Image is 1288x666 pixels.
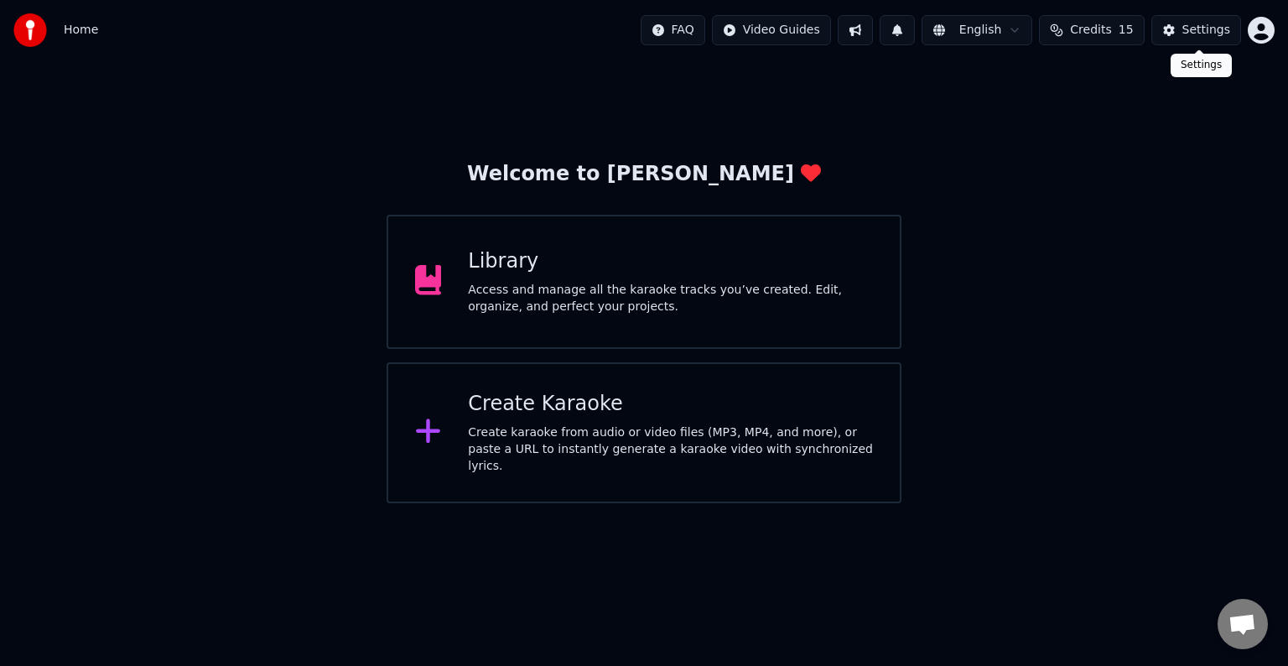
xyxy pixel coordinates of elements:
div: Access and manage all the karaoke tracks you’ve created. Edit, organize, and perfect your projects. [468,282,873,315]
div: Create karaoke from audio or video files (MP3, MP4, and more), or paste a URL to instantly genera... [468,424,873,475]
div: Welcome to [PERSON_NAME] [467,161,821,188]
div: Create Karaoke [468,391,873,418]
div: Library [468,248,873,275]
button: Settings [1151,15,1241,45]
button: Credits15 [1039,15,1144,45]
div: Obrolan terbuka [1218,599,1268,649]
span: 15 [1119,22,1134,39]
span: Home [64,22,98,39]
span: Credits [1070,22,1111,39]
nav: breadcrumb [64,22,98,39]
button: FAQ [641,15,705,45]
div: Settings [1182,22,1230,39]
button: Video Guides [712,15,831,45]
div: Settings [1171,54,1232,77]
img: youka [13,13,47,47]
